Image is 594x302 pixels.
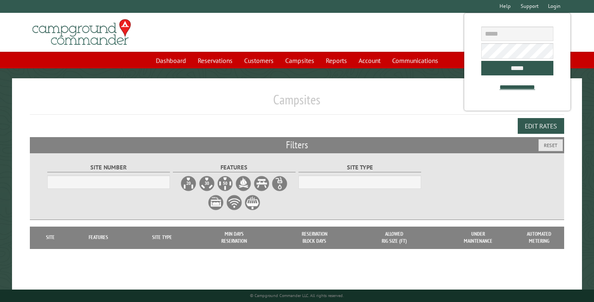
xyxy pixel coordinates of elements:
[151,53,191,68] a: Dashboard
[434,227,522,249] th: Under Maintenance
[321,53,352,68] a: Reports
[130,227,194,249] th: Site Type
[387,53,443,68] a: Communications
[235,175,252,192] label: Firepit
[193,53,238,68] a: Reservations
[355,227,434,249] th: Allowed Rig Size (ft)
[538,139,563,151] button: Reset
[217,175,233,192] label: 50A Electrical Hookup
[239,53,279,68] a: Customers
[226,194,242,211] label: WiFi Service
[518,118,564,134] button: Edit Rates
[67,227,130,249] th: Features
[253,175,270,192] label: Picnic Table
[208,194,224,211] label: Sewer Hookup
[30,92,565,114] h1: Campsites
[274,227,355,249] th: Reservation Block Days
[244,194,261,211] label: Grill
[199,175,215,192] label: 30A Electrical Hookup
[30,137,565,153] h2: Filters
[280,53,319,68] a: Campsites
[354,53,385,68] a: Account
[47,163,170,172] label: Site Number
[34,227,67,249] th: Site
[522,227,555,249] th: Automated metering
[173,163,296,172] label: Features
[272,175,288,192] label: Water Hookup
[30,16,133,48] img: Campground Commander
[194,227,274,249] th: Min Days Reservation
[298,163,422,172] label: Site Type
[180,175,197,192] label: 20A Electrical Hookup
[250,293,344,298] small: © Campground Commander LLC. All rights reserved.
